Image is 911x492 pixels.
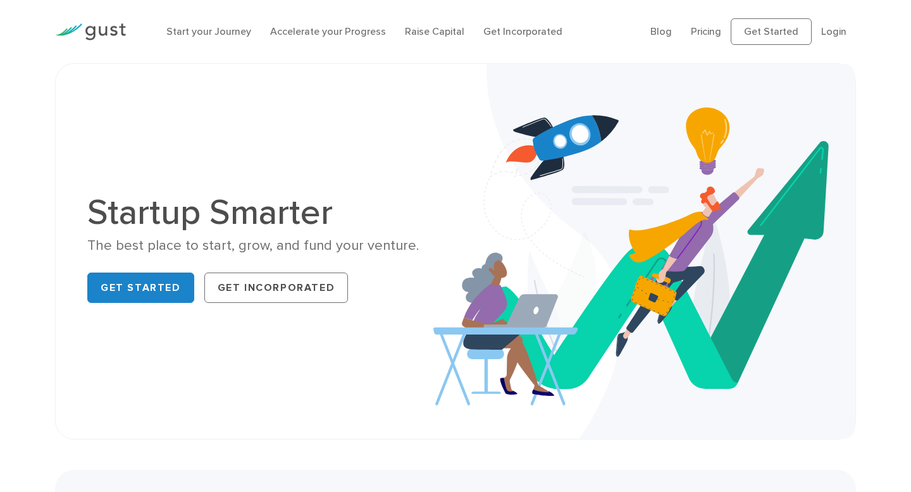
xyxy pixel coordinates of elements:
[731,18,812,45] a: Get Started
[821,25,846,37] a: Login
[270,25,386,37] a: Accelerate your Progress
[405,25,464,37] a: Raise Capital
[87,273,194,303] a: Get Started
[166,25,251,37] a: Start your Journey
[691,25,721,37] a: Pricing
[87,195,446,230] h1: Startup Smarter
[433,64,855,439] img: Startup Smarter Hero
[55,23,126,40] img: Gust Logo
[204,273,349,303] a: Get Incorporated
[483,25,562,37] a: Get Incorporated
[87,237,446,255] div: The best place to start, grow, and fund your venture.
[650,25,672,37] a: Blog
